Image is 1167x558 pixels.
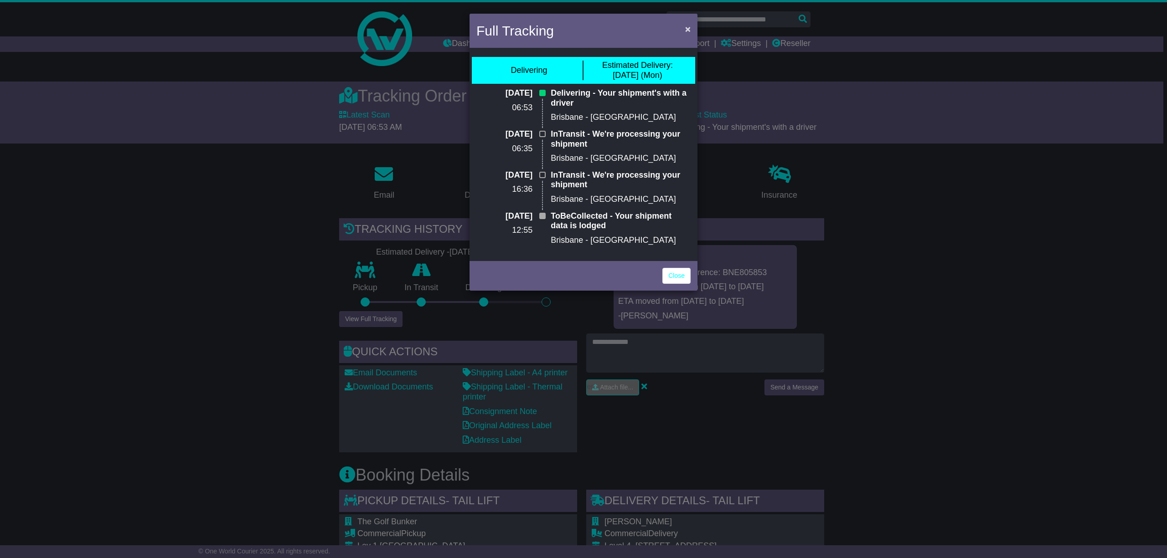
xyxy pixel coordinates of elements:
[551,235,691,246] p: Brisbane - [GEOGRAPHIC_DATA]
[602,61,673,80] div: [DATE] (Mon)
[476,211,532,221] p: [DATE]
[476,88,532,98] p: [DATE]
[551,195,691,205] p: Brisbane - [GEOGRAPHIC_DATA]
[551,154,691,164] p: Brisbane - [GEOGRAPHIC_DATA]
[662,268,691,284] a: Close
[476,184,532,195] p: 16:36
[551,88,691,108] p: Delivering - Your shipment's with a driver
[476,170,532,180] p: [DATE]
[476,129,532,139] p: [DATE]
[511,66,547,76] div: Delivering
[476,225,532,235] p: 12:55
[476,20,554,41] h4: Full Tracking
[551,211,691,231] p: ToBeCollected - Your shipment data is lodged
[551,170,691,190] p: InTransit - We're processing your shipment
[551,129,691,149] p: InTransit - We're processing your shipment
[681,20,695,38] button: Close
[476,103,532,113] p: 06:53
[476,144,532,154] p: 06:35
[685,24,691,34] span: ×
[551,113,691,123] p: Brisbane - [GEOGRAPHIC_DATA]
[602,61,673,70] span: Estimated Delivery:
